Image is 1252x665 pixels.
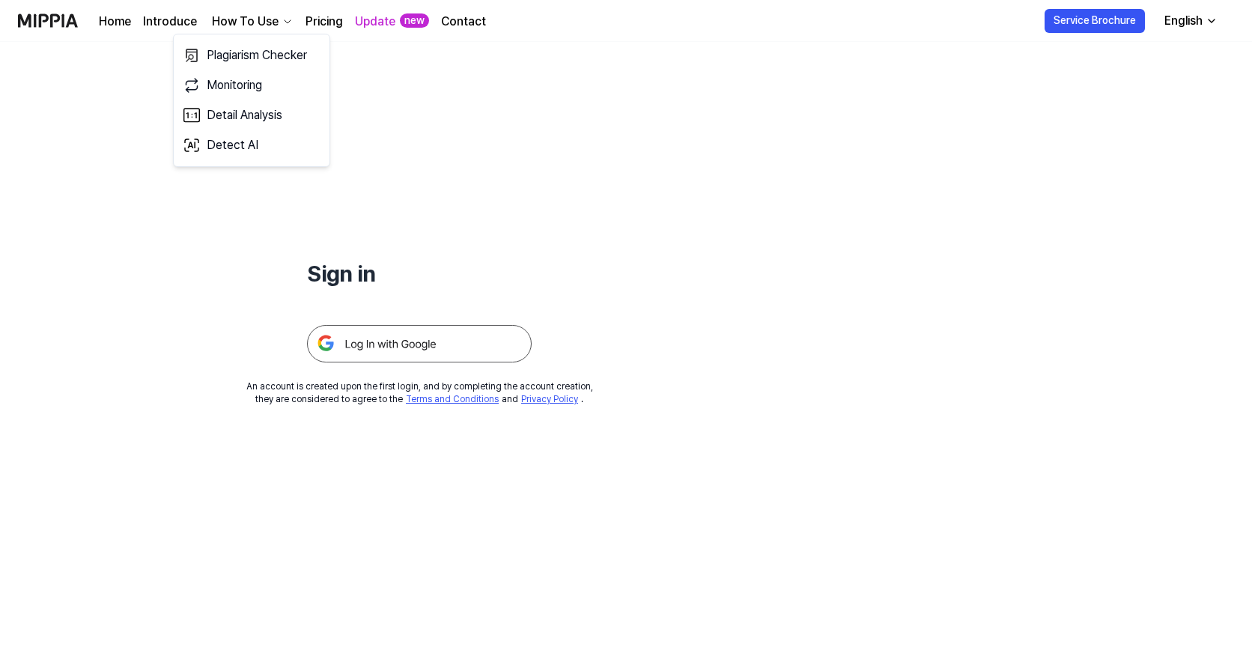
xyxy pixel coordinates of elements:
[180,40,323,70] a: Plagiarism Checker
[246,380,593,406] div: An account is created upon the first login, and by completing the account creation, they are cons...
[355,13,395,31] a: Update
[307,325,532,362] img: 구글 로그인 버튼
[306,13,343,31] a: Pricing
[180,130,323,160] a: Detect AI
[99,13,131,31] a: Home
[521,394,578,404] a: Privacy Policy
[209,13,282,31] div: How To Use
[1152,6,1227,36] button: English
[441,13,486,31] a: Contact
[180,70,323,100] a: Monitoring
[143,13,197,31] a: Introduce
[400,13,429,28] div: new
[1045,9,1145,33] button: Service Brochure
[180,100,323,130] a: Detail Analysis
[209,13,294,31] button: How To Use
[307,258,532,289] h1: Sign in
[406,394,499,404] a: Terms and Conditions
[1161,12,1206,30] div: English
